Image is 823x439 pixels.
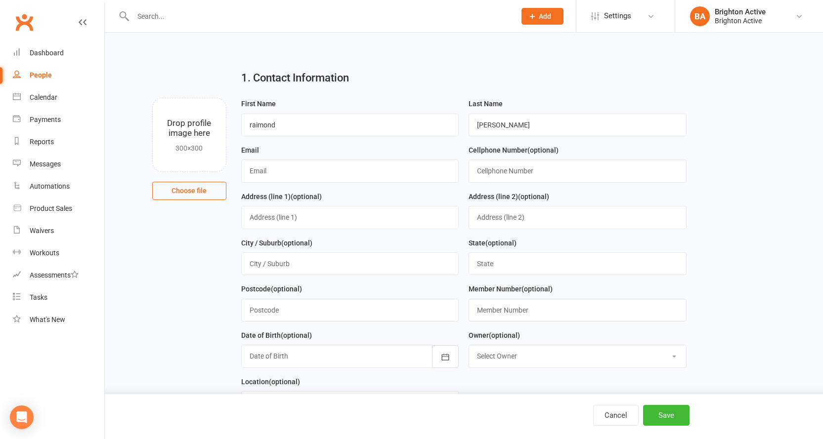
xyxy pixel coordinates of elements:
a: Payments [13,109,104,131]
input: Member Number [469,299,687,321]
div: Calendar [30,93,57,101]
a: Tasks [13,286,104,309]
div: Workouts [30,249,59,257]
label: State [469,238,517,248]
spang: (optional) [281,331,312,339]
label: Address (line 1) [241,191,322,202]
spang: (optional) [269,378,300,386]
label: Postcode [241,283,302,294]
div: People [30,71,52,79]
label: Member Number [469,283,553,294]
span: Add [539,12,551,20]
a: Workouts [13,242,104,264]
div: Reports [30,138,54,146]
spang: (optional) [518,193,549,200]
a: Dashboard [13,42,104,64]
label: City / Suburb [241,238,312,248]
label: First Name [241,98,276,109]
input: Postcode [241,299,459,321]
a: Assessments [13,264,104,286]
div: Tasks [30,293,47,301]
div: Brighton Active [715,16,766,25]
div: Brighton Active [715,7,766,16]
input: Email [241,160,459,182]
a: People [13,64,104,86]
button: Choose file [152,182,226,200]
a: Product Sales [13,198,104,220]
span: Settings [604,5,631,27]
a: Reports [13,131,104,153]
h2: 1. Contact Information [241,72,687,84]
label: Address (line 2) [469,191,549,202]
div: Dashboard [30,49,64,57]
div: Waivers [30,227,54,235]
spang: (optional) [527,146,559,154]
label: Date of Birth [241,330,312,341]
div: BA [690,6,710,26]
input: City / Suburb [241,252,459,275]
div: Product Sales [30,204,72,212]
spang: (optional) [281,239,312,247]
div: Open Intercom Messenger [10,405,34,429]
label: Cellphone Number [469,145,559,156]
label: Email [241,145,259,156]
button: Save [643,405,690,426]
a: Messages [13,153,104,175]
button: Add [521,8,563,25]
input: Address (line 1) [241,206,459,229]
div: What's New [30,316,65,323]
label: Owner [469,330,520,341]
div: Payments [30,116,61,123]
input: Search... [130,9,509,23]
input: Address (line 2) [469,206,687,229]
div: Automations [30,182,70,190]
div: Messages [30,160,61,168]
input: Cellphone Number [469,160,687,182]
spang: (optional) [271,285,302,293]
input: State [469,252,687,275]
a: Calendar [13,86,104,109]
label: Last Name [469,98,503,109]
div: Assessments [30,271,79,279]
spang: (optional) [489,331,520,339]
a: What's New [13,309,104,331]
label: Location [241,376,300,387]
input: Last Name [469,114,687,136]
spang: (optional) [485,239,517,247]
a: Clubworx [12,10,37,35]
a: Waivers [13,220,104,242]
spang: (optional) [521,285,553,293]
a: Automations [13,175,104,198]
button: Cancel [593,405,639,426]
spang: (optional) [291,193,322,200]
input: First Name [241,114,459,136]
